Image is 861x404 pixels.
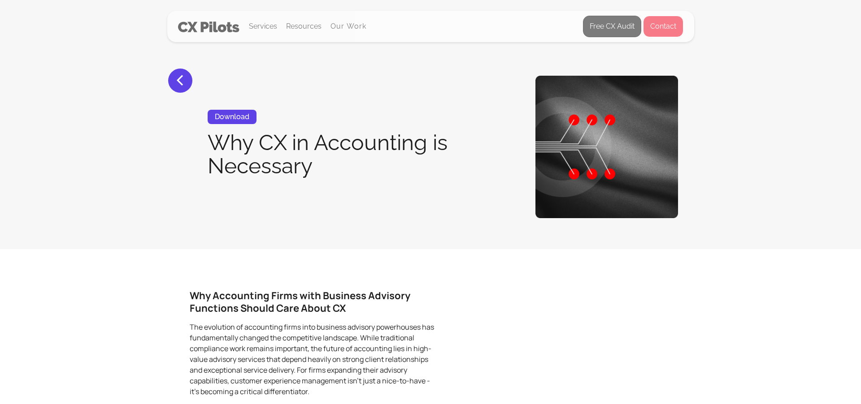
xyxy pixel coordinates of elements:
div: Services [249,20,277,33]
div: Resources [286,20,322,33]
h1: Why CX in Accounting is Necessary [208,131,464,177]
div: Download [208,110,257,124]
p: The evolution of accounting firms into business advisory powerhouses has fundamentally changed th... [190,322,437,397]
a: Free CX Audit [583,16,641,37]
strong: Why Accounting Firms with Business Advisory Functions Should Care About CX [190,289,410,315]
a: < [168,69,192,93]
a: Our Work [330,22,367,30]
a: Contact [643,16,683,37]
div: Resources [286,11,322,42]
div: Services [249,11,277,42]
